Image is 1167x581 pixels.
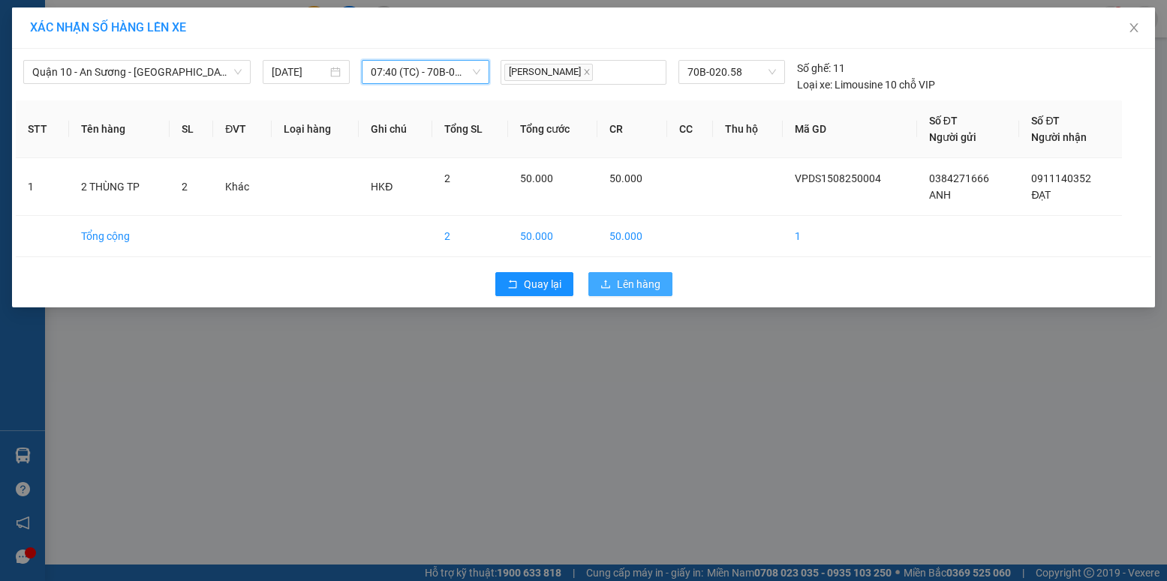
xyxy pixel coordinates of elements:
span: close [1128,22,1140,34]
td: 2 [432,216,508,257]
span: 0911140352 [1031,172,1091,184]
span: Số ĐT [1031,115,1060,127]
span: Người nhận [1031,131,1087,143]
span: upload [600,279,611,291]
span: Số ĐT [929,115,958,127]
span: 2 [182,181,188,193]
input: 15/08/2025 [272,64,328,80]
span: [PERSON_NAME] [504,64,593,81]
th: ĐVT [213,100,272,158]
td: 2 THÙNG TP [69,158,170,216]
span: Lên hàng [617,276,660,292]
span: 0384271666 [929,172,989,184]
span: [PERSON_NAME]: [5,97,158,106]
span: Quận 10 - An Sương - Cửa Hòa Viện [32,61,242,83]
td: 50.000 [597,216,667,257]
span: ĐẠT [1031,189,1051,201]
span: rollback [507,279,518,291]
span: 2 [444,172,450,184]
th: Tên hàng [69,100,170,158]
span: 10:00:52 [DATE] [33,109,92,118]
div: Limousine 10 chỗ VIP [797,76,935,93]
th: Thu hộ [713,100,783,158]
div: 11 [797,60,845,76]
span: Hotline: 19001152 [119,67,184,76]
span: Số ghế: [797,60,831,76]
td: 1 [783,216,917,257]
span: XÁC NHẬN SỐ HÀNG LÊN XE [30,20,186,34]
th: CR [597,100,667,158]
span: VPDS1508250004 [795,172,881,184]
span: Loại xe: [797,76,832,93]
span: 07:40 (TC) - 70B-020.58 [371,61,480,83]
span: In ngày: [5,109,92,118]
span: VPDS1508250004 [75,95,158,106]
span: 50.000 [609,172,642,184]
th: Mã GD [783,100,917,158]
th: Loại hàng [272,100,359,158]
button: uploadLên hàng [588,272,672,296]
span: Bến xe [GEOGRAPHIC_DATA] [119,24,202,43]
span: close [583,68,591,76]
span: Quay lại [524,276,561,292]
th: SL [170,100,214,158]
td: 1 [16,158,69,216]
th: CC [667,100,713,158]
span: HKĐ [371,181,393,193]
span: 01 Võ Văn Truyện, KP.1, Phường 2 [119,45,206,64]
th: Tổng cước [508,100,597,158]
strong: ĐỒNG PHƯỚC [119,8,206,21]
span: ANH [929,189,951,201]
span: Người gửi [929,131,976,143]
span: 70B-020.58 [687,61,776,83]
td: Tổng cộng [69,216,170,257]
td: 50.000 [508,216,597,257]
span: 50.000 [520,172,553,184]
th: Tổng SL [432,100,508,158]
th: STT [16,100,69,158]
button: Close [1113,7,1155,49]
button: rollbackQuay lại [495,272,573,296]
th: Ghi chú [359,100,432,158]
span: ----------------------------------------- [41,81,184,93]
img: logo [5,9,72,75]
td: Khác [213,158,272,216]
